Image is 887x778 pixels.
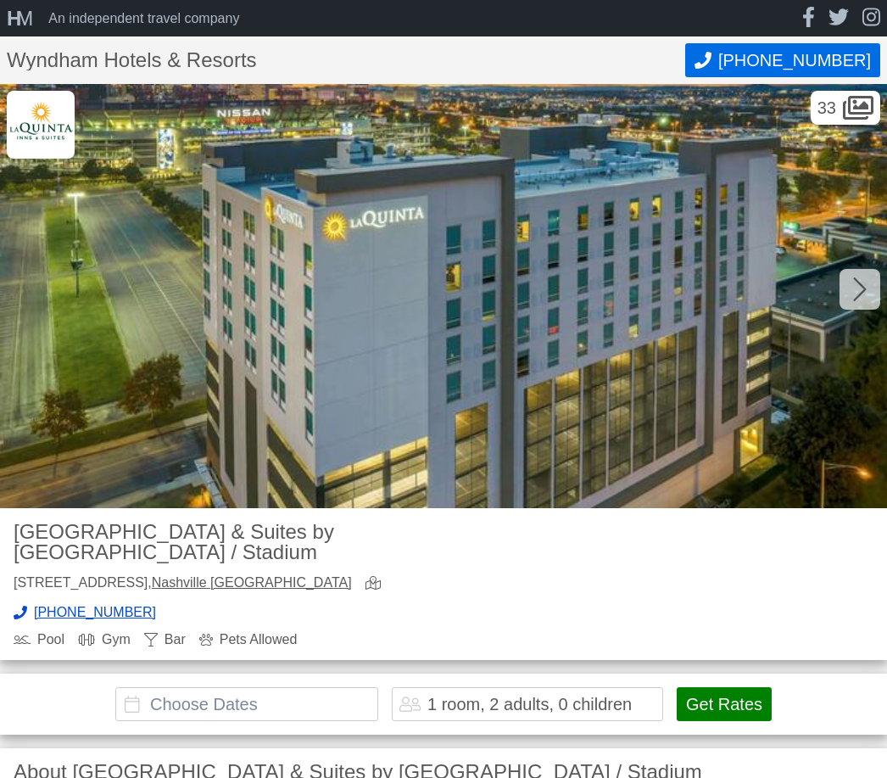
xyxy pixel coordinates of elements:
div: Bar [144,633,186,646]
a: HM [7,8,42,29]
div: Pool [14,633,64,646]
span: H [7,7,16,30]
a: view map [365,576,388,592]
span: [PHONE_NUMBER] [718,51,871,70]
span: M [16,7,28,30]
div: 33 [811,91,880,125]
h2: [GEOGRAPHIC_DATA] & Suites by [GEOGRAPHIC_DATA] / Stadium [14,522,430,563]
a: twitter [828,7,849,30]
div: An independent travel company [48,12,239,25]
input: Choose Dates [115,687,378,721]
div: [STREET_ADDRESS], [14,576,352,592]
button: Call [685,43,880,77]
button: Get Rates [677,687,772,721]
div: Gym [78,633,131,646]
div: 1 room, 2 adults, 0 children [427,696,632,713]
a: instagram [862,7,880,30]
a: Nashville [GEOGRAPHIC_DATA] [152,575,352,590]
span: [PHONE_NUMBER] [34,606,156,619]
h1: Wyndham Hotels & Resorts [7,50,685,70]
a: facebook [802,7,815,30]
div: Pets Allowed [199,633,298,646]
img: Wyndham Hotels & Resorts [7,91,75,159]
